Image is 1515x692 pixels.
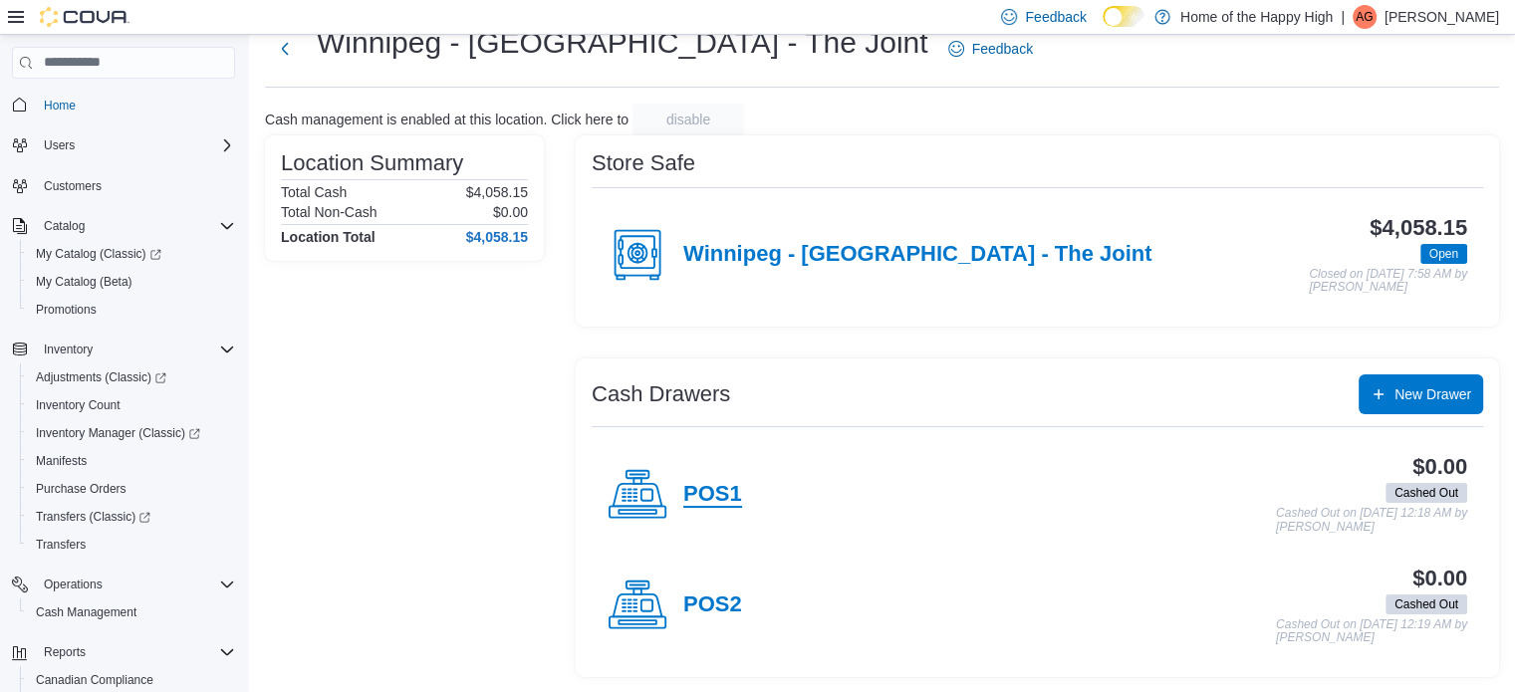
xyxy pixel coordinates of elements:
[28,421,235,445] span: Inventory Manager (Classic)
[28,365,235,389] span: Adjustments (Classic)
[20,363,243,391] a: Adjustments (Classic)
[28,477,134,501] a: Purchase Orders
[40,7,129,27] img: Cova
[36,537,86,553] span: Transfers
[281,204,378,220] h6: Total Non-Cash
[36,573,111,596] button: Operations
[1025,7,1086,27] span: Feedback
[28,668,235,692] span: Canadian Compliance
[683,592,742,618] h4: POS2
[28,298,105,322] a: Promotions
[44,577,103,592] span: Operations
[972,39,1033,59] span: Feedback
[1103,27,1104,28] span: Dark Mode
[28,533,235,557] span: Transfers
[44,644,86,660] span: Reports
[28,393,235,417] span: Inventory Count
[466,229,528,245] h4: $4,058.15
[28,365,174,389] a: Adjustments (Classic)
[36,133,83,157] button: Users
[1420,244,1467,264] span: Open
[592,151,695,175] h3: Store Safe
[28,449,235,473] span: Manifests
[1341,5,1345,29] p: |
[1276,507,1467,534] p: Cashed Out on [DATE] 12:18 AM by [PERSON_NAME]
[44,342,93,357] span: Inventory
[20,240,243,268] a: My Catalog (Classic)
[4,336,243,363] button: Inventory
[28,242,235,266] span: My Catalog (Classic)
[36,93,235,117] span: Home
[36,338,101,361] button: Inventory
[36,425,200,441] span: Inventory Manager (Classic)
[20,475,243,503] button: Purchase Orders
[36,214,235,238] span: Catalog
[20,419,243,447] a: Inventory Manager (Classic)
[1309,268,1467,295] p: Closed on [DATE] 7:58 AM by [PERSON_NAME]
[28,298,235,322] span: Promotions
[28,600,144,624] a: Cash Management
[20,531,243,559] button: Transfers
[1394,384,1471,404] span: New Drawer
[36,94,84,117] a: Home
[666,110,710,129] span: disable
[44,98,76,114] span: Home
[20,598,243,626] button: Cash Management
[28,270,235,294] span: My Catalog (Beta)
[36,397,121,413] span: Inventory Count
[265,29,305,69] button: Next
[36,573,235,596] span: Operations
[1353,5,1377,29] div: Ajay Gond
[28,600,235,624] span: Cash Management
[632,104,744,135] button: disable
[36,640,94,664] button: Reports
[28,477,235,501] span: Purchase Orders
[28,533,94,557] a: Transfers
[1429,245,1458,263] span: Open
[281,151,463,175] h3: Location Summary
[36,640,235,664] span: Reports
[20,391,243,419] button: Inventory Count
[36,173,235,198] span: Customers
[36,246,161,262] span: My Catalog (Classic)
[28,393,128,417] a: Inventory Count
[4,131,243,159] button: Users
[36,369,166,385] span: Adjustments (Classic)
[36,338,235,361] span: Inventory
[683,482,742,508] h4: POS1
[1394,484,1458,502] span: Cashed Out
[466,184,528,200] p: $4,058.15
[44,137,75,153] span: Users
[1412,455,1467,479] h3: $0.00
[1386,483,1467,503] span: Cashed Out
[940,29,1041,69] a: Feedback
[28,449,95,473] a: Manifests
[281,184,347,200] h6: Total Cash
[493,204,528,220] p: $0.00
[44,178,102,194] span: Customers
[36,453,87,469] span: Manifests
[20,296,243,324] button: Promotions
[28,505,235,529] span: Transfers (Classic)
[28,668,161,692] a: Canadian Compliance
[1412,567,1467,590] h3: $0.00
[4,571,243,598] button: Operations
[44,218,85,234] span: Catalog
[28,421,208,445] a: Inventory Manager (Classic)
[1385,5,1499,29] p: [PERSON_NAME]
[683,242,1151,268] h4: Winnipeg - [GEOGRAPHIC_DATA] - The Joint
[28,242,169,266] a: My Catalog (Classic)
[20,503,243,531] a: Transfers (Classic)
[28,270,140,294] a: My Catalog (Beta)
[36,302,97,318] span: Promotions
[28,505,158,529] a: Transfers (Classic)
[36,274,132,290] span: My Catalog (Beta)
[1370,216,1467,240] h3: $4,058.15
[36,133,235,157] span: Users
[265,112,629,127] p: Cash management is enabled at this location. Click here to
[4,171,243,200] button: Customers
[1356,5,1373,29] span: AG
[36,214,93,238] button: Catalog
[36,509,150,525] span: Transfers (Classic)
[20,447,243,475] button: Manifests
